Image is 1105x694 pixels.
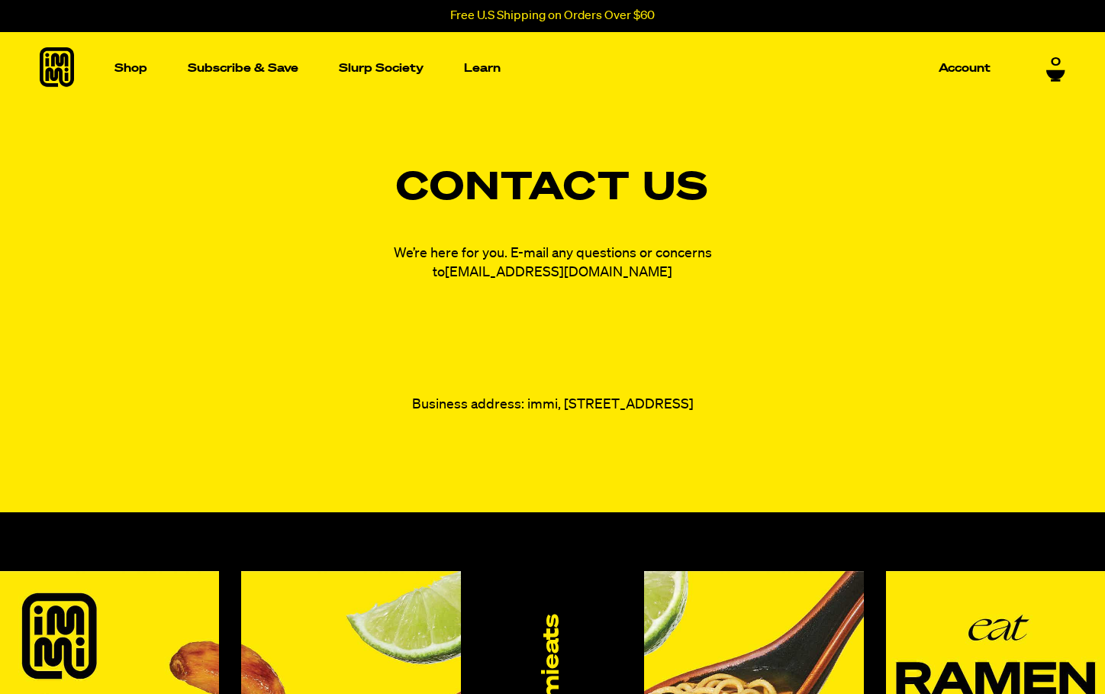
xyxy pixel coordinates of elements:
p: Business address: immi, [STREET_ADDRESS] [362,395,743,415]
p: Shop [114,63,147,74]
a: Shop [108,32,153,105]
p: We’re here for you. E-mail any questions or concerns to [362,244,743,282]
a: [EMAIL_ADDRESS][DOMAIN_NAME] [445,266,672,279]
p: Slurp Society [339,63,424,74]
p: Account [939,63,991,74]
p: Learn [464,63,501,74]
a: Learn [458,32,507,105]
p: Subscribe & Save [188,63,298,74]
a: Subscribe & Save [182,56,304,80]
span: 0 [1051,56,1061,69]
a: Account [933,56,997,80]
a: Slurp Society [333,56,430,80]
a: 0 [1046,56,1065,82]
h1: Contact Us [40,169,1065,208]
p: Free U.S Shipping on Orders Over $60 [450,9,655,23]
nav: Main navigation [108,32,997,105]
